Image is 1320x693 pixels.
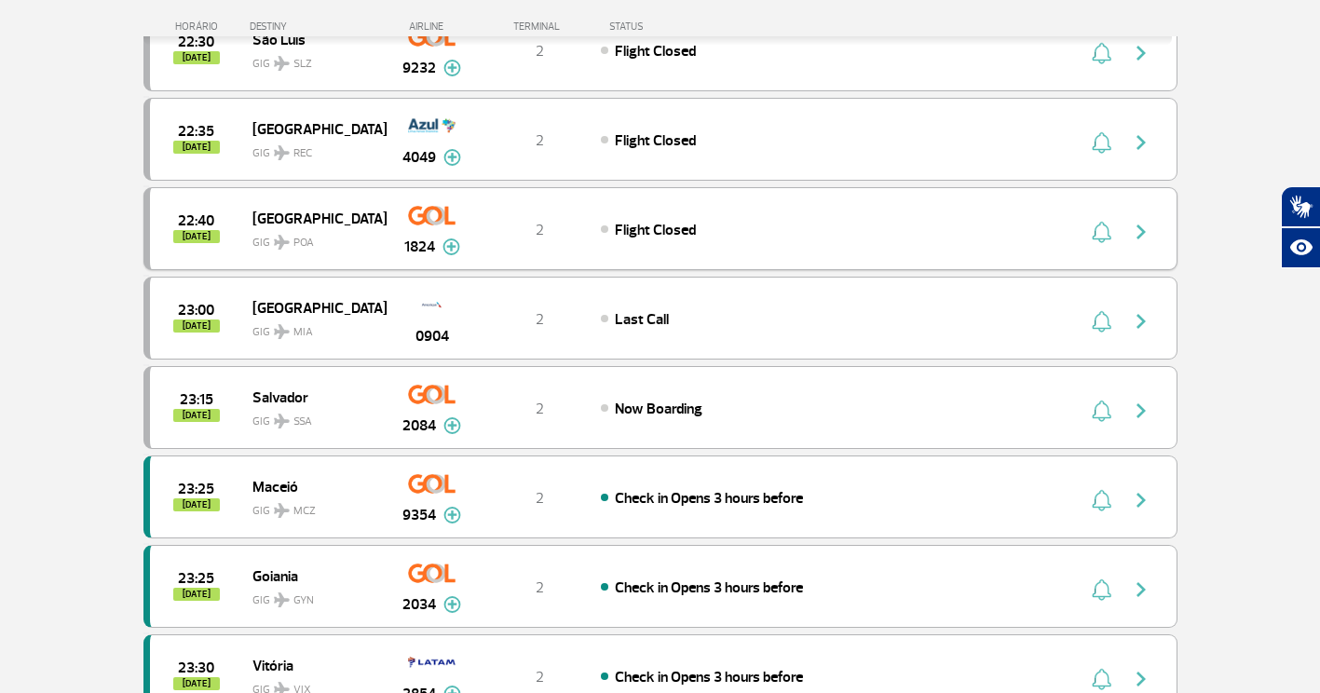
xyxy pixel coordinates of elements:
[252,403,372,430] span: GIG
[274,414,290,428] img: destiny_airplane.svg
[178,35,214,48] span: 2025-08-25 22:30:00
[479,20,600,33] div: TERMINAL
[252,474,372,498] span: Maceió
[536,489,544,508] span: 2
[1092,578,1111,601] img: sino-painel-voo.svg
[250,20,386,33] div: DESTINY
[252,46,372,73] span: GIG
[293,56,312,73] span: SLZ
[1092,668,1111,690] img: sino-painel-voo.svg
[1130,578,1152,601] img: seta-direita-painel-voo.svg
[180,393,213,406] span: 2025-08-25 23:15:00
[252,564,372,588] span: Goiania
[149,20,251,33] div: HORÁRIO
[443,417,461,434] img: mais-info-painel-voo.svg
[443,149,461,166] img: mais-info-painel-voo.svg
[1281,186,1320,227] button: Abrir tradutor de língua de sinais.
[274,503,290,518] img: destiny_airplane.svg
[443,507,461,523] img: mais-info-painel-voo.svg
[442,238,460,255] img: mais-info-painel-voo.svg
[615,400,702,418] span: Now Boarding
[402,57,436,79] span: 9232
[536,310,544,329] span: 2
[274,145,290,160] img: destiny_airplane.svg
[402,146,436,169] span: 4049
[252,314,372,341] span: GIG
[178,572,214,585] span: 2025-08-25 23:25:00
[173,498,220,511] span: [DATE]
[252,582,372,609] span: GIG
[178,661,214,674] span: 2025-08-25 23:30:00
[1092,489,1111,511] img: sino-painel-voo.svg
[274,324,290,339] img: destiny_airplane.svg
[252,224,372,251] span: GIG
[1130,42,1152,64] img: seta-direita-painel-voo.svg
[274,592,290,607] img: destiny_airplane.svg
[274,235,290,250] img: destiny_airplane.svg
[1130,310,1152,333] img: seta-direita-painel-voo.svg
[1092,221,1111,243] img: sino-painel-voo.svg
[1092,310,1111,333] img: sino-painel-voo.svg
[173,677,220,690] span: [DATE]
[293,324,313,341] span: MIA
[615,221,696,239] span: Flight Closed
[1130,221,1152,243] img: seta-direita-painel-voo.svg
[615,42,696,61] span: Flight Closed
[402,593,436,616] span: 2034
[252,295,372,319] span: [GEOGRAPHIC_DATA]
[404,236,435,258] span: 1824
[536,400,544,418] span: 2
[615,310,669,329] span: Last Call
[1092,400,1111,422] img: sino-painel-voo.svg
[1281,186,1320,268] div: Plugin de acessibilidade da Hand Talk.
[615,578,803,597] span: Check in Opens 3 hours before
[173,230,220,243] span: [DATE]
[1092,42,1111,64] img: sino-painel-voo.svg
[402,504,436,526] span: 9354
[615,489,803,508] span: Check in Opens 3 hours before
[536,668,544,686] span: 2
[536,42,544,61] span: 2
[252,135,372,162] span: GIG
[293,235,314,251] span: POA
[615,668,803,686] span: Check in Opens 3 hours before
[252,206,372,230] span: [GEOGRAPHIC_DATA]
[178,125,214,138] span: 2025-08-25 22:35:00
[293,592,314,609] span: GYN
[1130,489,1152,511] img: seta-direita-painel-voo.svg
[173,319,220,333] span: [DATE]
[293,414,312,430] span: SSA
[1092,131,1111,154] img: sino-painel-voo.svg
[178,214,214,227] span: 2025-08-25 22:40:00
[536,221,544,239] span: 2
[173,141,220,154] span: [DATE]
[1130,668,1152,690] img: seta-direita-painel-voo.svg
[402,414,436,437] span: 2084
[173,51,220,64] span: [DATE]
[1130,131,1152,154] img: seta-direita-painel-voo.svg
[443,60,461,76] img: mais-info-painel-voo.svg
[615,131,696,150] span: Flight Closed
[293,503,316,520] span: MCZ
[178,482,214,496] span: 2025-08-25 23:25:00
[173,409,220,422] span: [DATE]
[1130,400,1152,422] img: seta-direita-painel-voo.svg
[252,493,372,520] span: GIG
[386,20,479,33] div: AIRLINE
[293,145,312,162] span: REC
[536,131,544,150] span: 2
[443,596,461,613] img: mais-info-painel-voo.svg
[173,588,220,601] span: [DATE]
[415,325,449,347] span: 0904
[274,56,290,71] img: destiny_airplane.svg
[1281,227,1320,268] button: Abrir recursos assistivos.
[600,20,752,33] div: STATUS
[536,578,544,597] span: 2
[252,385,372,409] span: Salvador
[252,116,372,141] span: [GEOGRAPHIC_DATA]
[252,653,372,677] span: Vitória
[178,304,214,317] span: 2025-08-25 23:00:00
